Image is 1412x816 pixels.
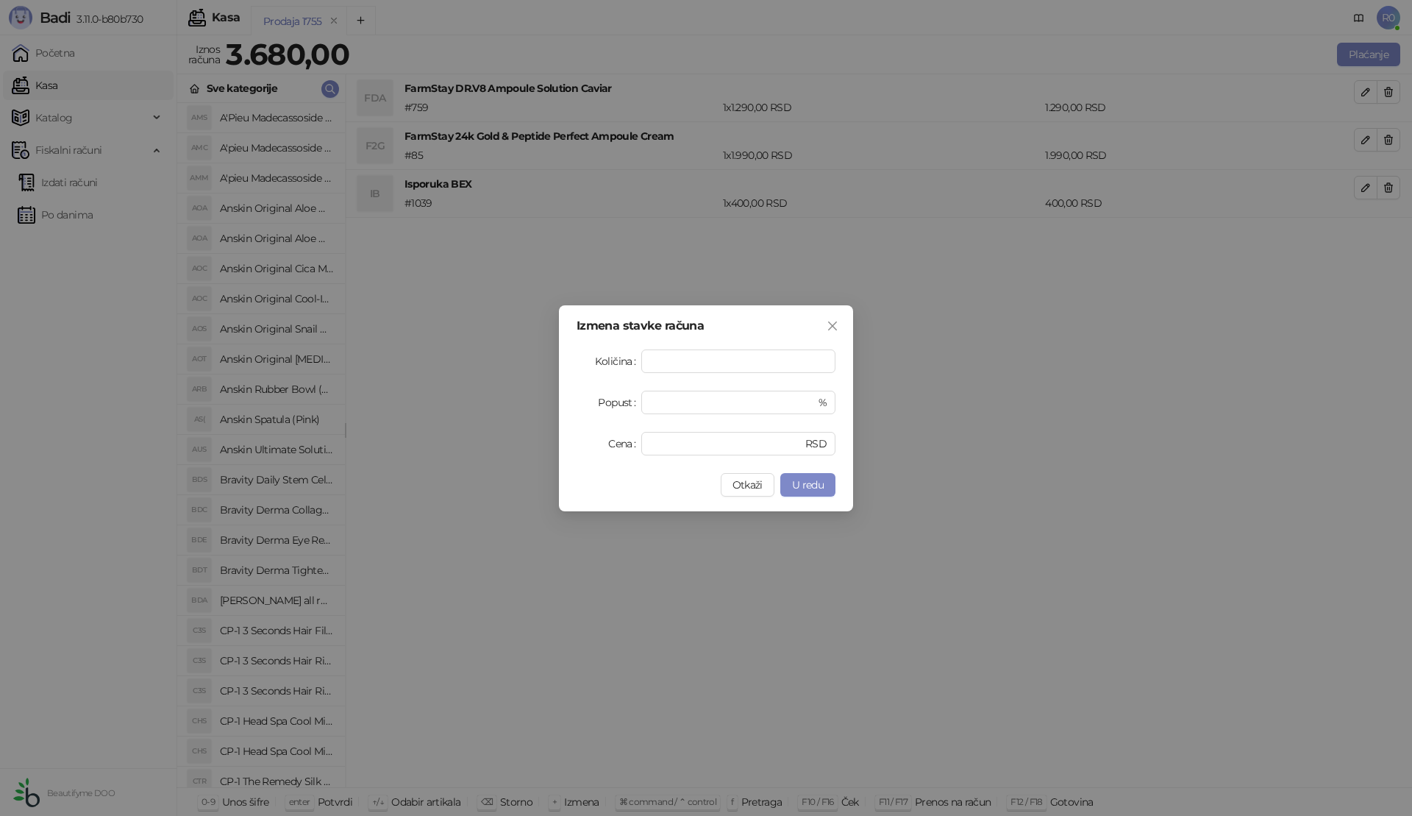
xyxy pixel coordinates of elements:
[608,432,641,455] label: Cena
[577,320,835,332] div: Izmena stavke računa
[721,473,774,497] button: Otkaži
[821,320,844,332] span: Zatvori
[650,391,816,414] input: Popust
[792,478,824,492] span: U redu
[595,350,641,373] label: Količina
[821,314,844,338] button: Close
[732,478,763,492] span: Otkaži
[642,350,835,372] input: Količina
[650,433,802,455] input: Cena
[827,320,838,332] span: close
[780,473,835,497] button: U redu
[598,391,641,414] label: Popust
